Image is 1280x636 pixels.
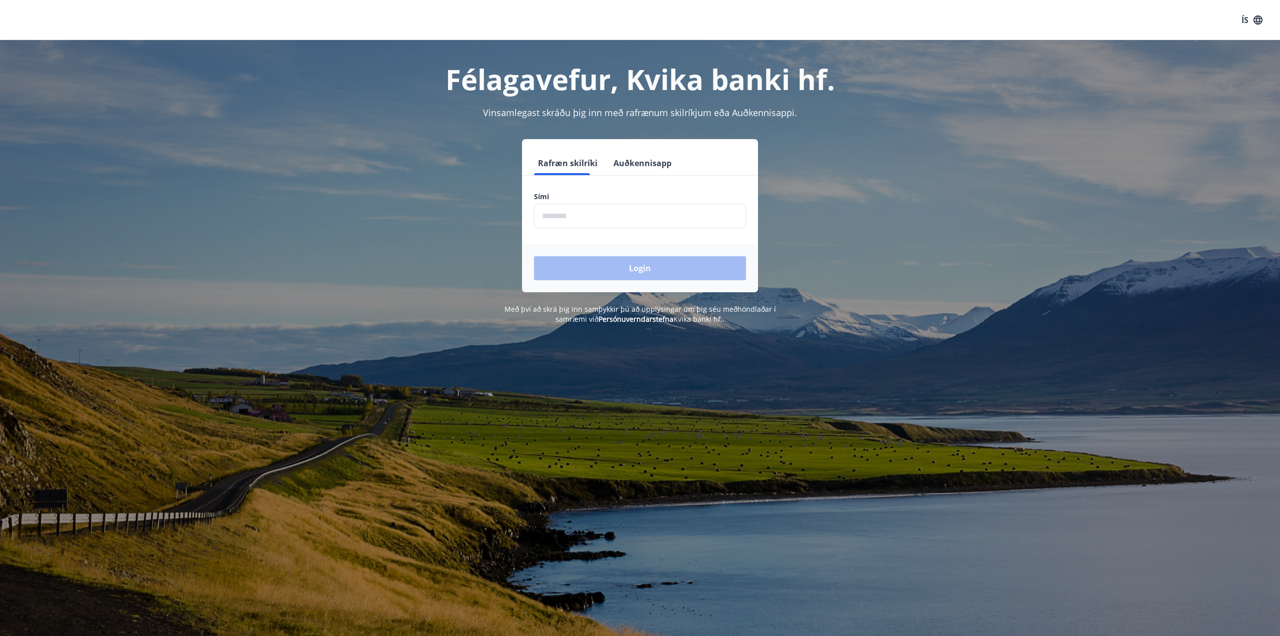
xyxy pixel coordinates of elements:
h1: Félagavefur, Kvika banki hf. [292,60,988,98]
a: Persónuverndarstefna [598,314,673,324]
label: Sími [534,192,746,202]
button: Rafræn skilríki [534,151,601,175]
span: Með því að skrá þig inn samþykkir þú að upplýsingar um þig séu meðhöndlaðar í samræmi við Kvika b... [504,304,776,324]
button: Auðkennisapp [609,151,675,175]
span: Vinsamlegast skráðu þig inn með rafrænum skilríkjum eða Auðkennisappi. [483,107,797,119]
button: ÍS [1236,11,1268,29]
